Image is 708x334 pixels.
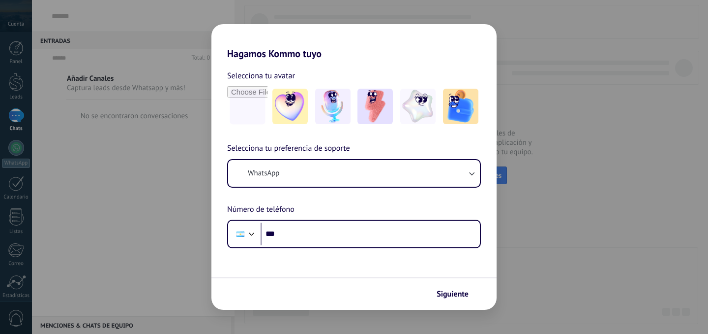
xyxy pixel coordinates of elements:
[227,142,350,155] span: Selecciona tu preferencia de soporte
[432,286,482,302] button: Siguiente
[437,291,469,298] span: Siguiente
[248,168,279,178] span: WhatsApp
[227,203,295,216] span: Número de teléfono
[443,89,478,124] img: -5.jpeg
[400,89,436,124] img: -4.jpeg
[272,89,308,124] img: -1.jpeg
[357,89,393,124] img: -3.jpeg
[231,224,250,244] div: Argentina: + 54
[211,24,497,60] h2: Hagamos Kommo tuyo
[315,89,351,124] img: -2.jpeg
[228,160,480,187] button: WhatsApp
[227,69,295,82] span: Selecciona tu avatar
